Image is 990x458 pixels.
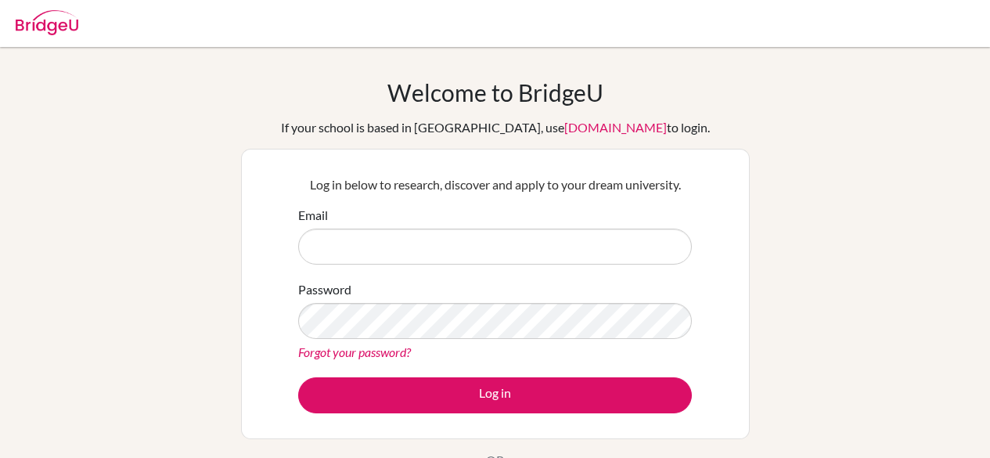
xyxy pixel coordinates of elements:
h1: Welcome to BridgeU [387,78,603,106]
img: Bridge-U [16,10,78,35]
p: Log in below to research, discover and apply to your dream university. [298,175,692,194]
label: Email [298,206,328,225]
div: If your school is based in [GEOGRAPHIC_DATA], use to login. [281,118,710,137]
label: Password [298,280,351,299]
a: Forgot your password? [298,344,411,359]
button: Log in [298,377,692,413]
a: [DOMAIN_NAME] [564,120,667,135]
